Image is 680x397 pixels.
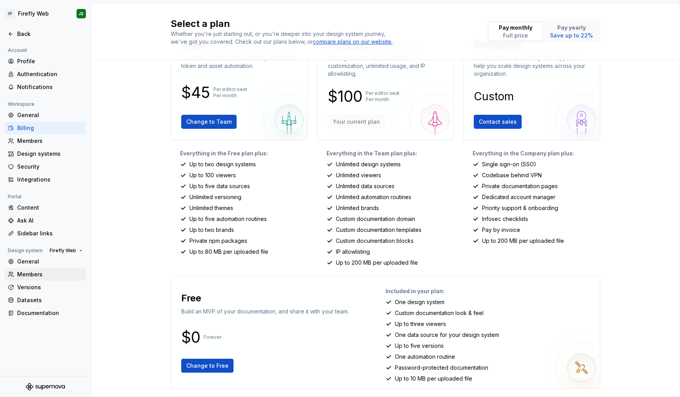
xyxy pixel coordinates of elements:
[17,230,83,237] div: Sidebar links
[395,298,444,306] p: One design system
[17,163,83,171] div: Security
[189,215,267,223] p: Up to five automation routines
[50,247,76,254] span: Firefly Web
[5,109,86,121] a: General
[5,214,86,227] a: Ask AI
[181,115,237,129] button: Change to Team
[395,353,455,361] p: One automation routine
[171,30,397,46] div: Whether you're just starting out, or you're deeper into your design system journey, we've got you...
[474,92,514,101] p: Custom
[17,217,83,224] div: Ask AI
[189,248,268,256] p: Up to 80 MB per uploaded file
[189,160,256,168] p: Up to two design systems
[473,150,600,157] p: Everything in the Company plan plus:
[336,171,381,179] p: Unlimited viewers
[482,237,564,245] p: Up to 200 MB per uploaded file
[17,283,83,291] div: Versions
[336,160,401,168] p: Unlimited design systems
[171,18,478,30] h2: Select a plan
[189,193,241,201] p: Unlimited versioning
[5,135,86,147] a: Members
[5,9,15,18] div: CF
[5,307,86,319] a: Documentation
[336,215,415,223] p: Custom documentation domain
[482,215,528,223] p: Infosec checklists
[5,68,86,80] a: Authentication
[189,182,250,190] p: Up to five data sources
[395,309,484,317] p: Custom documentation look & feel
[181,54,297,70] p: Build world-class documentation, and unlock token and asset automation.
[26,383,65,391] svg: Supernova Logo
[395,320,446,328] p: Up to three viewers
[5,281,86,294] a: Versions
[17,137,83,145] div: Members
[336,204,379,212] p: Unlimited brands
[17,30,83,38] div: Back
[336,182,394,190] p: Unlimited data sources
[482,171,542,179] p: Codebase behind VPN
[5,148,86,160] a: Design systems
[395,364,488,372] p: Password-protected documentation
[313,38,393,46] a: compare plans on our website.
[336,248,370,256] p: IP allowlisting
[550,32,593,39] p: Save up to 22%
[489,22,543,41] button: Pay monthlyFull price
[17,271,83,278] div: Members
[189,204,233,212] p: Unlimited themes
[499,32,533,39] p: Full price
[328,54,444,78] p: Boost your team with advanced customization, unlimited usage, and IP allowlisting.
[17,258,83,265] div: General
[482,204,558,212] p: Priority support & onboarding
[181,292,201,304] p: Free
[327,150,454,157] p: Everything in the Team plan plus:
[336,259,418,267] p: Up to 200 MB per uploaded file
[5,55,86,68] a: Profile
[482,226,520,234] p: Pay by invoice
[213,86,247,99] p: Per editor seat Per month
[17,150,83,158] div: Design systems
[474,54,590,78] p: Enable advanced security and support to help you scale design systems across your organization.
[5,122,86,134] a: Billing
[5,246,46,255] div: Design system
[482,182,558,190] p: Private documentation pages
[544,22,599,41] button: Pay yearlySave up to 22%
[2,5,89,22] button: CFFirefly WebJS
[181,308,349,315] p: Build an MVP of your documentation, and share it with your team.
[395,342,444,350] p: Up to five versions
[386,287,594,295] p: Included in your plan:
[366,90,400,103] p: Per editor seat Per month
[17,296,83,304] div: Datasets
[189,226,234,234] p: Up to two brands
[17,124,83,132] div: Billing
[482,160,536,168] p: Single sign-on (SSO)
[482,193,555,201] p: Dedicated account manager
[17,204,83,212] div: Content
[5,173,86,186] a: Integrations
[17,309,83,317] div: Documentation
[203,334,221,340] p: Forever
[17,111,83,119] div: General
[5,46,30,55] div: Account
[479,118,517,126] span: Contact sales
[17,176,83,183] div: Integrations
[5,160,86,173] a: Security
[17,57,83,65] div: Profile
[186,362,228,370] span: Change to Free
[181,88,210,97] p: $45
[5,294,86,306] a: Datasets
[336,226,421,234] p: Custom documentation templates
[189,237,247,245] p: Private npm packages
[180,150,308,157] p: Everything in the Free plan plus:
[336,237,414,245] p: Custom documentation blocks
[395,375,472,383] p: Up to 10 MB per uploaded file
[328,92,362,101] p: $100
[5,201,86,214] a: Content
[79,11,84,17] div: JS
[181,359,234,373] button: Change to Free
[5,100,37,109] div: Workspace
[5,227,86,240] a: Sidebar links
[189,171,236,179] p: Up to 100 viewers
[5,81,86,93] a: Notifications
